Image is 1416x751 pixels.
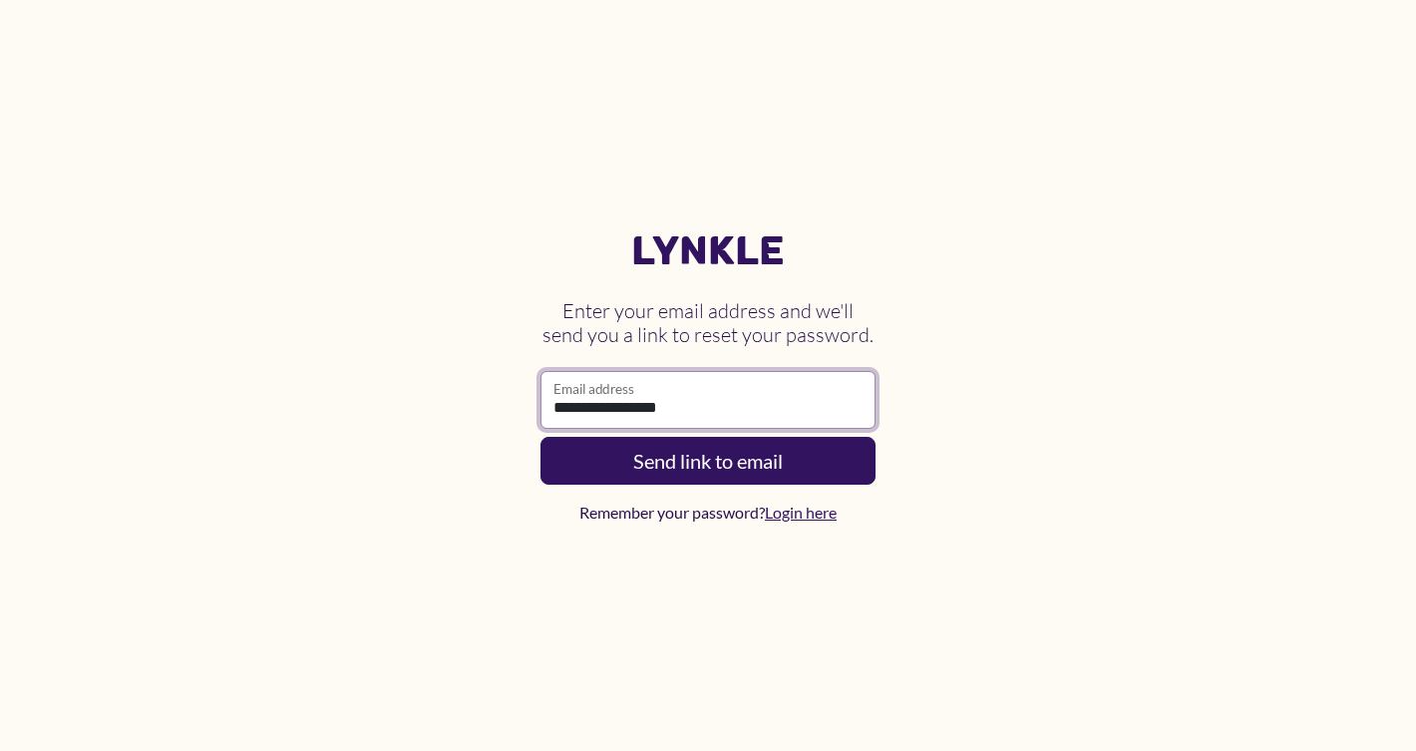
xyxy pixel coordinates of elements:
[765,503,837,522] a: Login here
[540,283,876,363] h2: Enter your email address and we'll send you a link to reset your password.
[540,437,876,485] button: Send link to email
[540,501,876,525] p: Remember your password?
[540,227,876,275] a: Lynkle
